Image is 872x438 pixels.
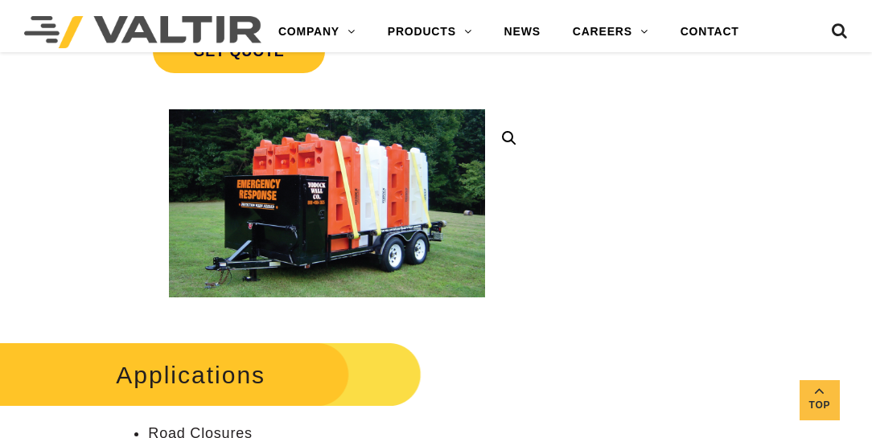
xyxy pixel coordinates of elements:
[24,16,261,48] img: Valtir
[488,16,557,48] a: NEWS
[800,396,840,415] span: Top
[664,16,755,48] a: CONTACT
[262,16,372,48] a: COMPANY
[557,16,664,48] a: CAREERS
[800,380,840,420] a: Top
[372,16,488,48] a: PRODUCTS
